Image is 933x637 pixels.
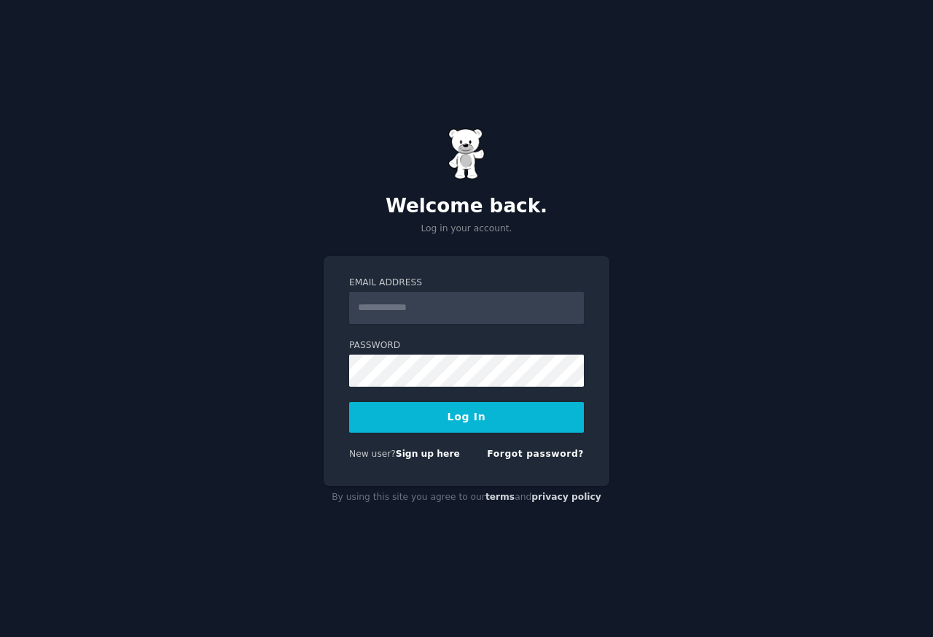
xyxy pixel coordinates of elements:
label: Email Address [349,277,584,290]
label: Password [349,339,584,352]
p: Log in your account. [324,223,609,236]
a: Forgot password? [487,449,584,459]
a: privacy policy [531,492,601,502]
a: terms [485,492,515,502]
button: Log In [349,402,584,433]
h2: Welcome back. [324,195,609,218]
a: Sign up here [396,449,460,459]
div: By using this site you agree to our and [324,486,609,509]
span: New user? [349,449,396,459]
img: Gummy Bear [448,128,485,179]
